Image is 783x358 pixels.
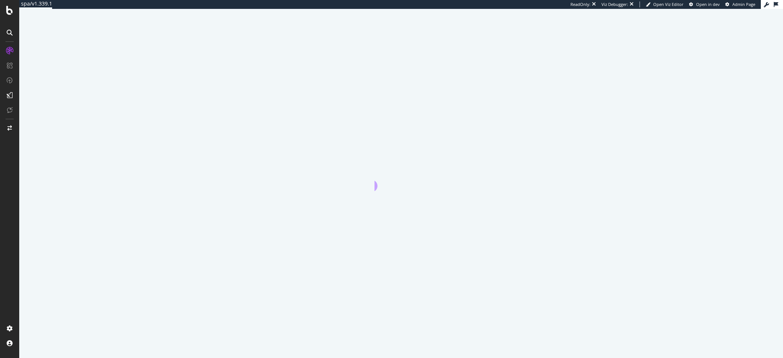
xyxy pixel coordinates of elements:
div: Viz Debugger: [601,1,628,7]
a: Open in dev [689,1,720,7]
div: animation [374,164,428,191]
a: Admin Page [725,1,755,7]
span: Admin Page [732,1,755,7]
span: Open Viz Editor [653,1,684,7]
a: Open Viz Editor [646,1,684,7]
div: ReadOnly: [570,1,590,7]
span: Open in dev [696,1,720,7]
